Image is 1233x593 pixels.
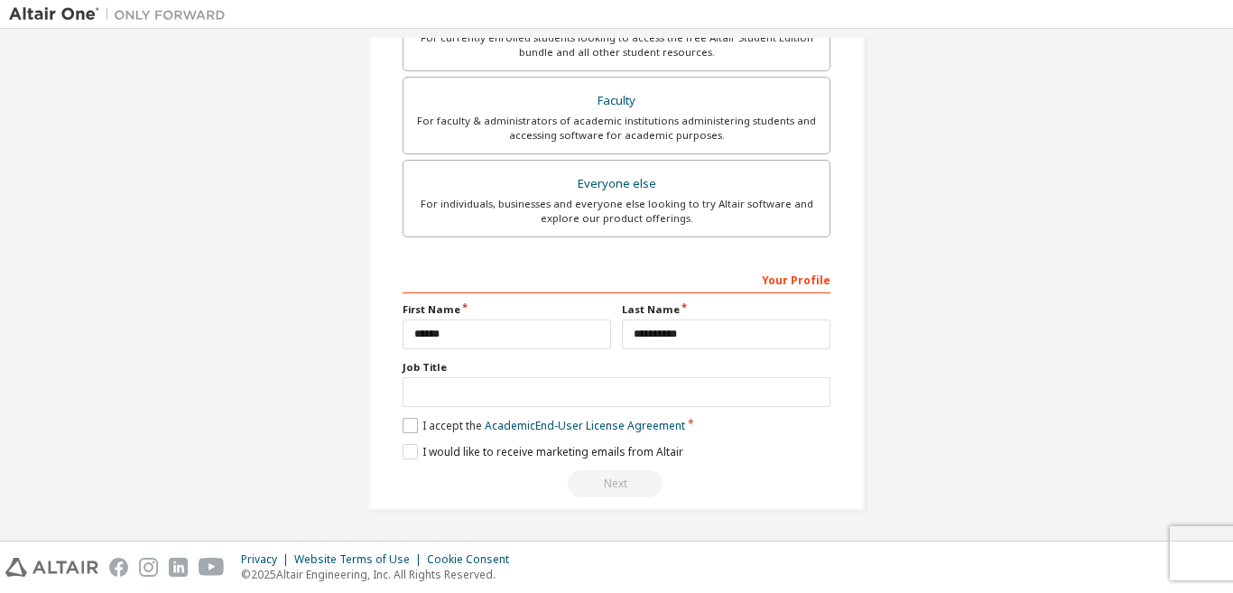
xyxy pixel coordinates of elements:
[622,302,830,317] label: Last Name
[414,88,819,114] div: Faculty
[9,5,235,23] img: Altair One
[109,558,128,577] img: facebook.svg
[241,567,520,582] p: © 2025 Altair Engineering, Inc. All Rights Reserved.
[403,360,830,375] label: Job Title
[414,114,819,143] div: For faculty & administrators of academic institutions administering students and accessing softwa...
[5,558,98,577] img: altair_logo.svg
[199,558,225,577] img: youtube.svg
[414,31,819,60] div: For currently enrolled students looking to access the free Altair Student Edition bundle and all ...
[294,552,427,567] div: Website Terms of Use
[169,558,188,577] img: linkedin.svg
[414,171,819,197] div: Everyone else
[403,470,830,497] div: Please wait while checking email ...
[414,197,819,226] div: For individuals, businesses and everyone else looking to try Altair software and explore our prod...
[485,418,685,433] a: Academic End-User License Agreement
[403,302,611,317] label: First Name
[139,558,158,577] img: instagram.svg
[403,444,683,459] label: I would like to receive marketing emails from Altair
[403,264,830,293] div: Your Profile
[403,418,685,433] label: I accept the
[241,552,294,567] div: Privacy
[427,552,520,567] div: Cookie Consent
